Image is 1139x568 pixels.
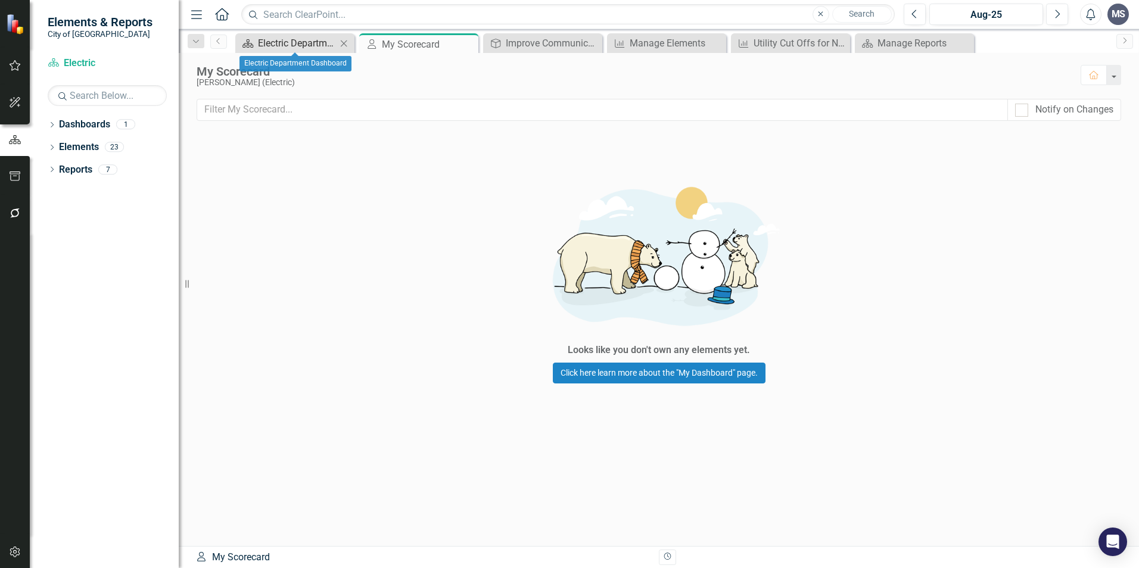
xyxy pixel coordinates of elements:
div: Electric Department Dashboard [258,36,337,51]
small: City of [GEOGRAPHIC_DATA] [48,29,153,39]
a: Reports [59,163,92,177]
img: ClearPoint Strategy [6,14,27,35]
a: Utility Cut Offs for Non-Pay [734,36,847,51]
input: Search ClearPoint... [241,4,895,25]
a: Electric Department Dashboard [238,36,337,51]
input: Filter My Scorecard... [197,99,1008,121]
a: Electric [48,57,167,70]
a: Manage Reports [858,36,971,51]
div: Notify on Changes [1035,103,1113,117]
a: Dashboards [59,118,110,132]
input: Search Below... [48,85,167,106]
div: Manage Elements [630,36,723,51]
a: Manage Elements [610,36,723,51]
div: 23 [105,142,124,152]
a: Click here learn more about the "My Dashboard" page. [553,363,765,383]
button: Aug-25 [929,4,1043,25]
div: Improve Communication [506,36,599,51]
div: My Scorecard [195,551,650,564]
div: My Scorecard [197,65,1069,78]
button: Search [832,6,892,23]
div: Electric Department Dashboard [239,56,351,71]
div: Looks like you don't own any elements yet. [568,344,750,357]
div: Aug-25 [933,8,1039,22]
a: Improve Communication [486,36,599,51]
span: Search [849,9,875,18]
div: Open Intercom Messenger [1098,528,1127,556]
button: MS [1107,4,1129,25]
img: Getting started [480,170,838,341]
div: [PERSON_NAME] (Electric) [197,78,1069,87]
span: Elements & Reports [48,15,153,29]
div: Utility Cut Offs for Non-Pay [754,36,847,51]
div: My Scorecard [382,37,475,52]
div: Manage Reports [877,36,971,51]
div: 7 [98,164,117,174]
a: Elements [59,141,99,154]
div: 1 [116,120,135,130]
